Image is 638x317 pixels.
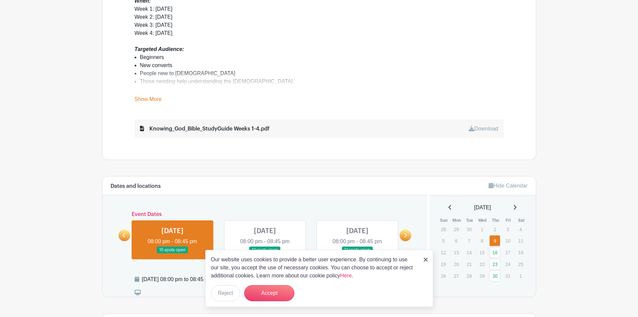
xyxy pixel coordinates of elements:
button: Accept [244,285,294,301]
p: 1 [515,271,526,281]
th: Thu [489,217,502,224]
p: 8 [477,235,488,246]
p: 28 [464,271,475,281]
p: 4 [515,224,526,234]
a: Hide Calendar [489,183,527,189]
a: Here [340,273,352,278]
th: Tue [463,217,476,224]
a: Show More [135,96,162,105]
p: 26 [438,271,449,281]
p: 18 [515,247,526,258]
p: 2 [489,224,500,234]
li: Foundational support [140,86,504,94]
img: close_button-5f87c8562297e5c2d7936805f587ecaba9071eb48480494691a3f1689db116b3.svg [424,258,428,262]
p: 10 [502,235,513,246]
a: 9 [489,235,500,246]
em: Targeted Audience: [135,46,184,52]
p: 11 [515,235,526,246]
p: 13 [451,247,462,258]
a: 23 [489,259,500,270]
li: Those needing help understanding the [DEMOGRAPHIC_DATA] [140,77,504,86]
h6: Dates and locations [111,183,161,190]
th: Mon [450,217,464,224]
p: 31 [502,271,513,281]
p: 24 [502,259,513,269]
h6: Event Dates [130,211,400,218]
p: 15 [477,247,488,258]
div: [DATE] 08:00 pm to 08:45 pm [142,275,321,283]
li: People new to [DEMOGRAPHIC_DATA] [140,69,504,77]
p: 1 [477,224,488,234]
p: 12 [438,247,449,258]
li: New converts [140,61,504,69]
p: 17 [502,247,513,258]
p: 22 [477,259,488,269]
p: 29 [451,224,462,234]
p: 21 [464,259,475,269]
p: 29 [477,271,488,281]
p: 27 [451,271,462,281]
p: 19 [438,259,449,269]
p: 20 [451,259,462,269]
li: Beginners [140,53,504,61]
a: 30 [489,270,500,281]
span: [DATE] [474,204,491,212]
p: 3 [502,224,513,234]
th: Fri [502,217,515,224]
a: Download [469,126,498,131]
th: Wed [476,217,489,224]
a: 16 [489,247,500,258]
th: Sat [515,217,528,224]
div: Knowing_God_Bible_StudyGuide Weeks 1-4.pdf [140,125,270,133]
button: Reject [211,285,240,301]
p: 30 [464,224,475,234]
p: 14 [464,247,475,258]
p: Our website uses cookies to provide a better user experience. By continuing to use our site, you ... [211,256,417,280]
p: 25 [515,259,526,269]
p: 6 [451,235,462,246]
p: 5 [438,235,449,246]
p: 7 [464,235,475,246]
th: Sun [437,217,450,224]
p: 28 [438,224,449,234]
